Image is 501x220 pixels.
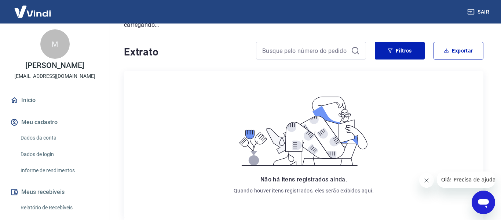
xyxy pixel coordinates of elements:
img: Vindi [9,0,56,23]
button: Meu cadastro [9,114,101,130]
a: Informe de rendimentos [18,163,101,178]
input: Busque pelo número do pedido [262,45,348,56]
button: Meus recebíveis [9,184,101,200]
button: Sair [466,5,492,19]
p: [EMAIL_ADDRESS][DOMAIN_NAME] [14,72,95,80]
button: Exportar [434,42,483,59]
a: Relatório de Recebíveis [18,200,101,215]
iframe: Mensagem da empresa [437,172,495,188]
span: Olá! Precisa de ajuda? [4,5,62,11]
span: Não há itens registrados ainda. [260,176,347,183]
p: [PERSON_NAME] [25,62,84,69]
button: Filtros [375,42,425,59]
p: Quando houver itens registrados, eles serão exibidos aqui. [234,187,374,194]
div: M [40,29,70,59]
iframe: Botão para abrir a janela de mensagens [472,191,495,214]
p: carregando... [124,21,483,29]
iframe: Fechar mensagem [419,173,434,188]
a: Dados da conta [18,130,101,145]
h4: Extrato [124,45,247,59]
a: Início [9,92,101,108]
a: Dados de login [18,147,101,162]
